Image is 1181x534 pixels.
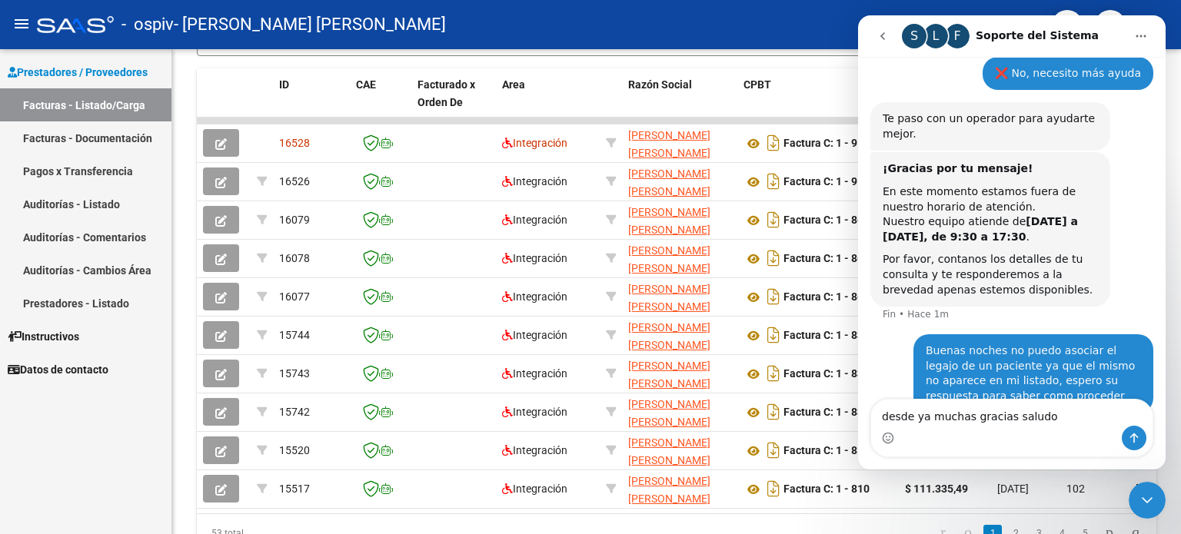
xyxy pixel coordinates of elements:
i: Descargar documento [763,131,783,155]
strong: Factura C: 1 - 866 [783,214,870,227]
div: 27352049277 [628,473,731,505]
mat-icon: menu [12,15,31,33]
span: [PERSON_NAME] [PERSON_NAME] [628,206,710,236]
div: 27352049277 [628,319,731,351]
span: - [PERSON_NAME] [PERSON_NAME] [174,8,446,41]
i: Descargar documento [763,323,783,347]
datatable-header-cell: Razón Social [622,68,737,136]
span: Integración [502,175,567,187]
div: 27352049277 [628,242,731,274]
span: Integración [502,252,567,264]
span: [PERSON_NAME] [PERSON_NAME] [628,436,710,466]
div: 27352049277 [628,357,731,390]
div: 27352049277 [628,396,731,428]
span: CPBT [744,78,771,91]
datatable-header-cell: ID [273,68,350,136]
i: Descargar documento [763,246,783,270]
span: Integración [502,329,567,341]
span: [PERSON_NAME] [PERSON_NAME] [628,398,710,428]
span: - ospiv [121,8,174,41]
span: [PERSON_NAME] [PERSON_NAME] [628,360,710,390]
strong: Factura C: 1 - 914 [783,138,870,150]
span: Integración [502,444,567,456]
span: Instructivos [8,328,79,345]
div: 27352049277 [628,127,731,159]
span: Prestadores / Proveedores [8,64,148,81]
i: Descargar documento [763,169,783,194]
div: 27352049277 [628,280,731,313]
strong: Factura C: 1 - 864 [783,291,870,303]
strong: Factura C: 1 - 865 [783,253,870,265]
span: [DATE] [997,483,1029,495]
i: Descargar documento [763,438,783,463]
strong: Factura C: 1 - 811 [783,445,870,457]
span: 102 [1066,483,1085,495]
span: Integración [502,137,567,149]
span: 16528 [279,137,310,149]
span: 16526 [279,175,310,187]
span: 15744 [279,329,310,341]
div: 27352049277 [628,204,731,236]
span: [PERSON_NAME] [PERSON_NAME] [628,244,710,274]
span: 16077 [279,290,310,303]
span: 15520 [279,444,310,456]
datatable-header-cell: CAE [350,68,411,136]
strong: Factura C: 1 - 810 [783,483,870,496]
span: Integración [502,214,567,226]
span: [PERSON_NAME] [PERSON_NAME] [628,167,710,197]
span: 15517 [279,483,310,495]
strong: $ 111.335,49 [905,483,968,495]
span: 16078 [279,252,310,264]
span: 15743 [279,367,310,380]
span: Facturado x Orden De [418,78,475,108]
div: 27352049277 [628,434,731,466]
i: Descargar documento [763,361,783,386]
strong: Factura C: 1 - 833 [783,406,870,419]
span: 15742 [279,406,310,418]
span: CAE [356,78,376,91]
iframe: Intercom live chat [1129,482,1166,519]
i: Descargar documento [763,284,783,309]
i: Descargar documento [763,207,783,232]
span: 16079 [279,214,310,226]
span: Integración [502,483,567,495]
span: Integración [502,367,567,380]
span: [PERSON_NAME] [PERSON_NAME] [628,129,710,159]
datatable-header-cell: Area [496,68,600,136]
datatable-header-cell: Facturado x Orden De [411,68,496,136]
iframe: Intercom live chat [858,15,1166,469]
span: Datos de contacto [8,361,108,378]
strong: Factura C: 1 - 834 [783,368,870,380]
datatable-header-cell: CPBT [737,68,899,136]
i: Descargar documento [763,476,783,501]
span: Integración [502,406,567,418]
span: Razón Social [628,78,692,91]
span: Area [502,78,525,91]
span: ID [279,78,289,91]
span: [PERSON_NAME] [PERSON_NAME] [628,283,710,313]
span: Integración [502,290,567,303]
strong: Factura C: 1 - 913 [783,176,870,188]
